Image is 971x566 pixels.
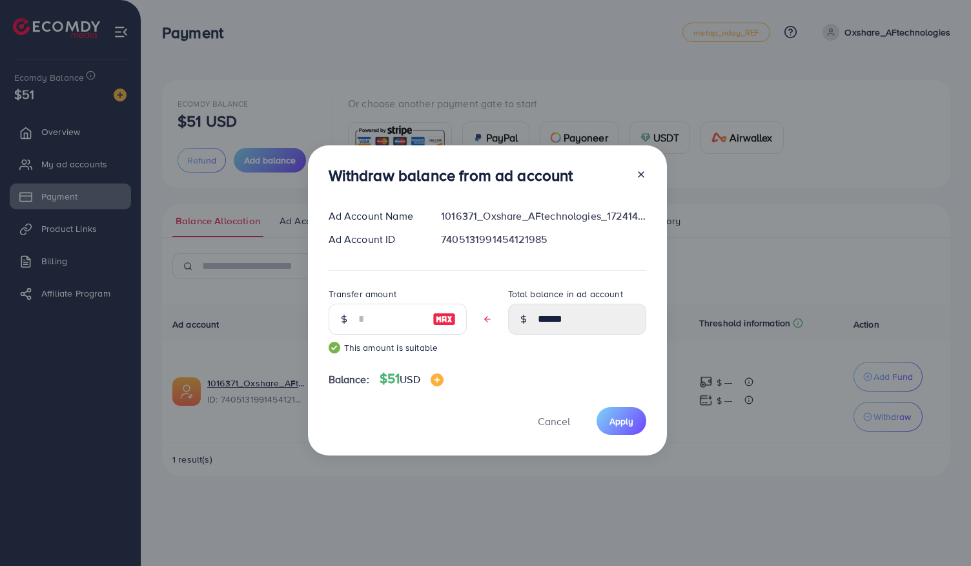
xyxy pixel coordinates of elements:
[318,232,431,247] div: Ad Account ID
[400,372,420,386] span: USD
[431,209,656,224] div: 1016371_Oxshare_AFtechnologies_1724141662485
[329,166,573,185] h3: Withdraw balance from ad account
[431,373,444,386] img: image
[431,232,656,247] div: 7405131991454121985
[609,415,633,428] span: Apply
[522,407,586,435] button: Cancel
[329,342,340,353] img: guide
[380,371,444,387] h4: $51
[329,288,396,300] label: Transfer amount
[916,508,961,556] iframe: Chat
[433,311,456,327] img: image
[538,414,570,428] span: Cancel
[508,288,623,300] label: Total balance in ad account
[318,209,431,224] div: Ad Account Name
[329,341,467,354] small: This amount is suitable
[597,407,646,435] button: Apply
[329,372,369,387] span: Balance:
